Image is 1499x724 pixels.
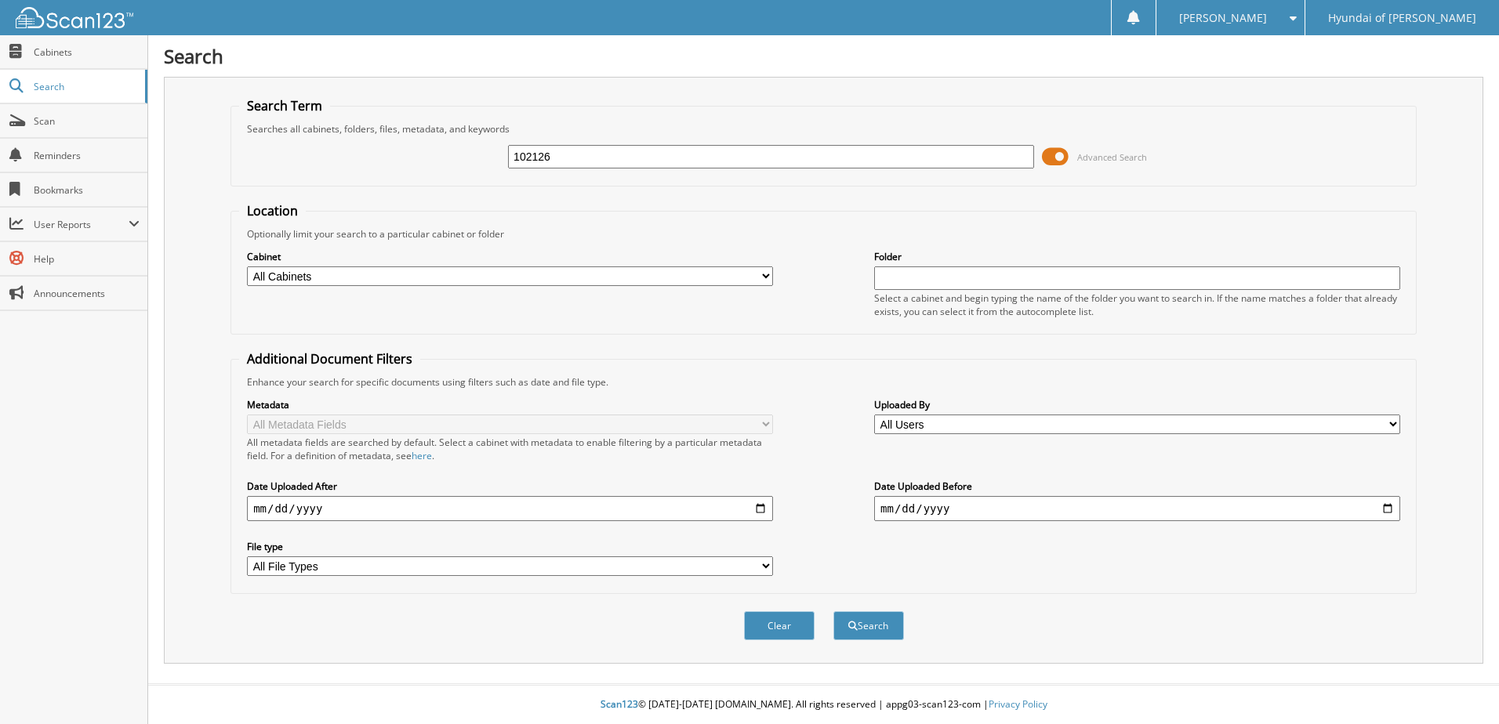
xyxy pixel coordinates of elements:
label: Uploaded By [874,398,1400,411]
iframe: Chat Widget [1421,649,1499,724]
span: Announcements [34,287,140,300]
label: Folder [874,250,1400,263]
button: Clear [744,611,815,640]
span: [PERSON_NAME] [1179,13,1267,23]
span: Advanced Search [1077,151,1147,163]
input: end [874,496,1400,521]
span: Cabinets [34,45,140,59]
button: Search [833,611,904,640]
span: Help [34,252,140,266]
div: Enhance your search for specific documents using filters such as date and file type. [239,375,1408,389]
span: Scan [34,114,140,128]
legend: Location [239,202,306,219]
span: Hyundai of [PERSON_NAME] [1328,13,1476,23]
h1: Search [164,43,1483,69]
input: start [247,496,773,521]
img: scan123-logo-white.svg [16,7,133,28]
span: Reminders [34,149,140,162]
label: Cabinet [247,250,773,263]
legend: Additional Document Filters [239,350,420,367]
div: Searches all cabinets, folders, files, metadata, and keywords [239,122,1408,136]
a: Privacy Policy [989,697,1047,711]
span: Bookmarks [34,183,140,197]
div: All metadata fields are searched by default. Select a cabinet with metadata to enable filtering b... [247,436,773,462]
legend: Search Term [239,97,330,114]
span: Scan123 [601,697,638,711]
span: Search [34,80,137,93]
label: File type [247,540,773,553]
div: Optionally limit your search to a particular cabinet or folder [239,227,1408,241]
label: Metadata [247,398,773,411]
span: User Reports [34,218,129,231]
label: Date Uploaded After [247,480,773,493]
div: Select a cabinet and begin typing the name of the folder you want to search in. If the name match... [874,291,1400,318]
label: Date Uploaded Before [874,480,1400,493]
div: © [DATE]-[DATE] [DOMAIN_NAME]. All rights reserved | appg03-scan123-com | [148,686,1499,724]
a: here [412,449,432,462]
